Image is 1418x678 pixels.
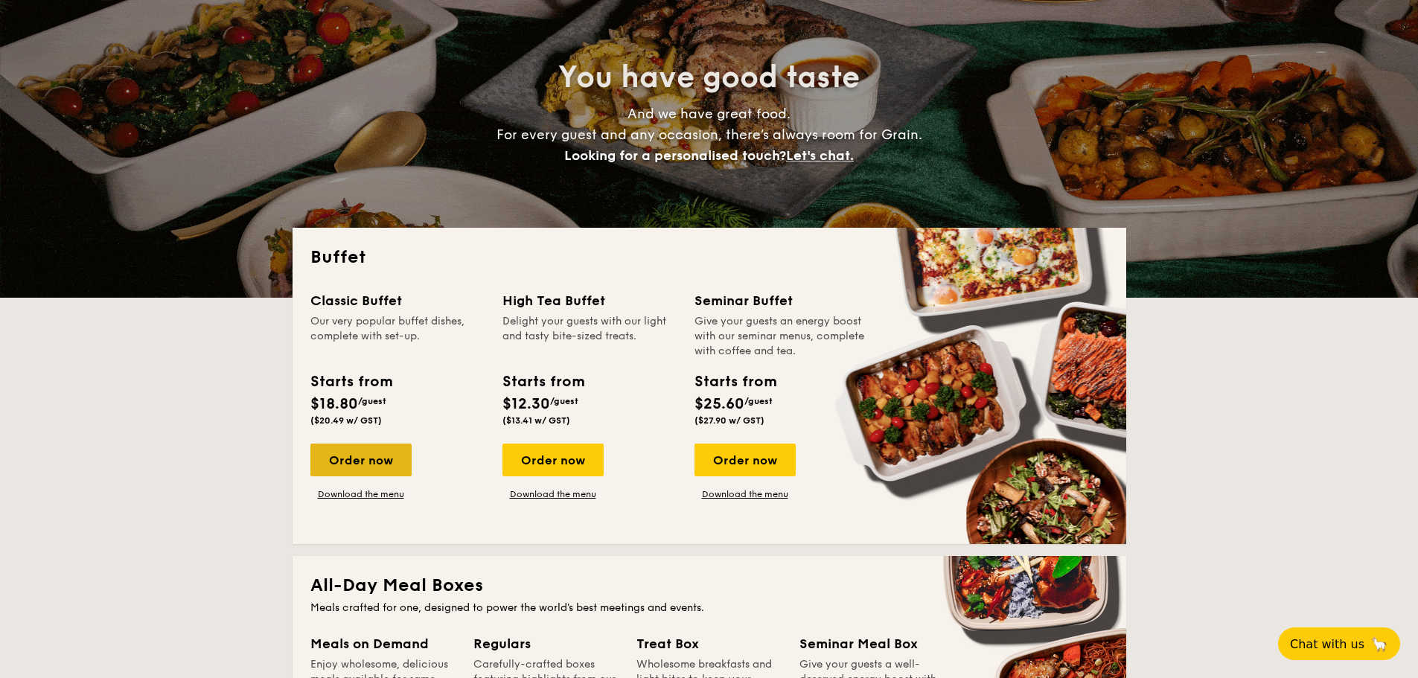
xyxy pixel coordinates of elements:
[502,371,584,393] div: Starts from
[358,396,386,406] span: /guest
[694,444,796,476] div: Order now
[1370,636,1388,653] span: 🦙
[1278,627,1400,660] button: Chat with us🦙
[310,488,412,500] a: Download the menu
[564,147,786,164] span: Looking for a personalised touch?
[502,444,604,476] div: Order now
[694,415,764,426] span: ($27.90 w/ GST)
[502,415,570,426] span: ($13.41 w/ GST)
[310,246,1108,269] h2: Buffet
[473,633,619,654] div: Regulars
[310,395,358,413] span: $18.80
[799,633,945,654] div: Seminar Meal Box
[502,395,550,413] span: $12.30
[1290,637,1364,651] span: Chat with us
[310,415,382,426] span: ($20.49 w/ GST)
[694,290,869,311] div: Seminar Buffet
[310,314,485,359] div: Our very popular buffet dishes, complete with set-up.
[550,396,578,406] span: /guest
[786,147,854,164] span: Let's chat.
[694,488,796,500] a: Download the menu
[502,488,604,500] a: Download the menu
[310,574,1108,598] h2: All-Day Meal Boxes
[310,633,456,654] div: Meals on Demand
[502,290,677,311] div: High Tea Buffet
[310,444,412,476] div: Order now
[310,290,485,311] div: Classic Buffet
[694,314,869,359] div: Give your guests an energy boost with our seminar menus, complete with coffee and tea.
[502,314,677,359] div: Delight your guests with our light and tasty bite-sized treats.
[694,395,744,413] span: $25.60
[694,371,776,393] div: Starts from
[496,106,922,164] span: And we have great food. For every guest and any occasion, there’s always room for Grain.
[744,396,773,406] span: /guest
[310,371,392,393] div: Starts from
[636,633,782,654] div: Treat Box
[310,601,1108,615] div: Meals crafted for one, designed to power the world's best meetings and events.
[558,60,860,95] span: You have good taste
